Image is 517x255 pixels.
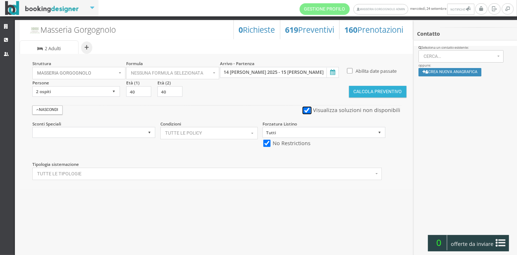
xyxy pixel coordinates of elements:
span: 0 [431,235,447,250]
span: mercoledì, 24 settembre [300,3,475,15]
span: Cerca... [424,54,495,59]
a: Masseria Gorgognolo Admin [353,4,408,15]
div: Seleziona un contatto esistente: [418,45,512,50]
button: Notifiche [447,4,474,15]
span: offerte da inviare [449,238,496,250]
div: oppure: [414,45,517,81]
a: Gestione Profilo [300,3,350,15]
button: Crea nuova anagrafica [418,68,481,76]
button: Cerca... [418,50,504,63]
img: BookingDesigner.com [5,1,79,15]
b: Contatto [417,30,440,37]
